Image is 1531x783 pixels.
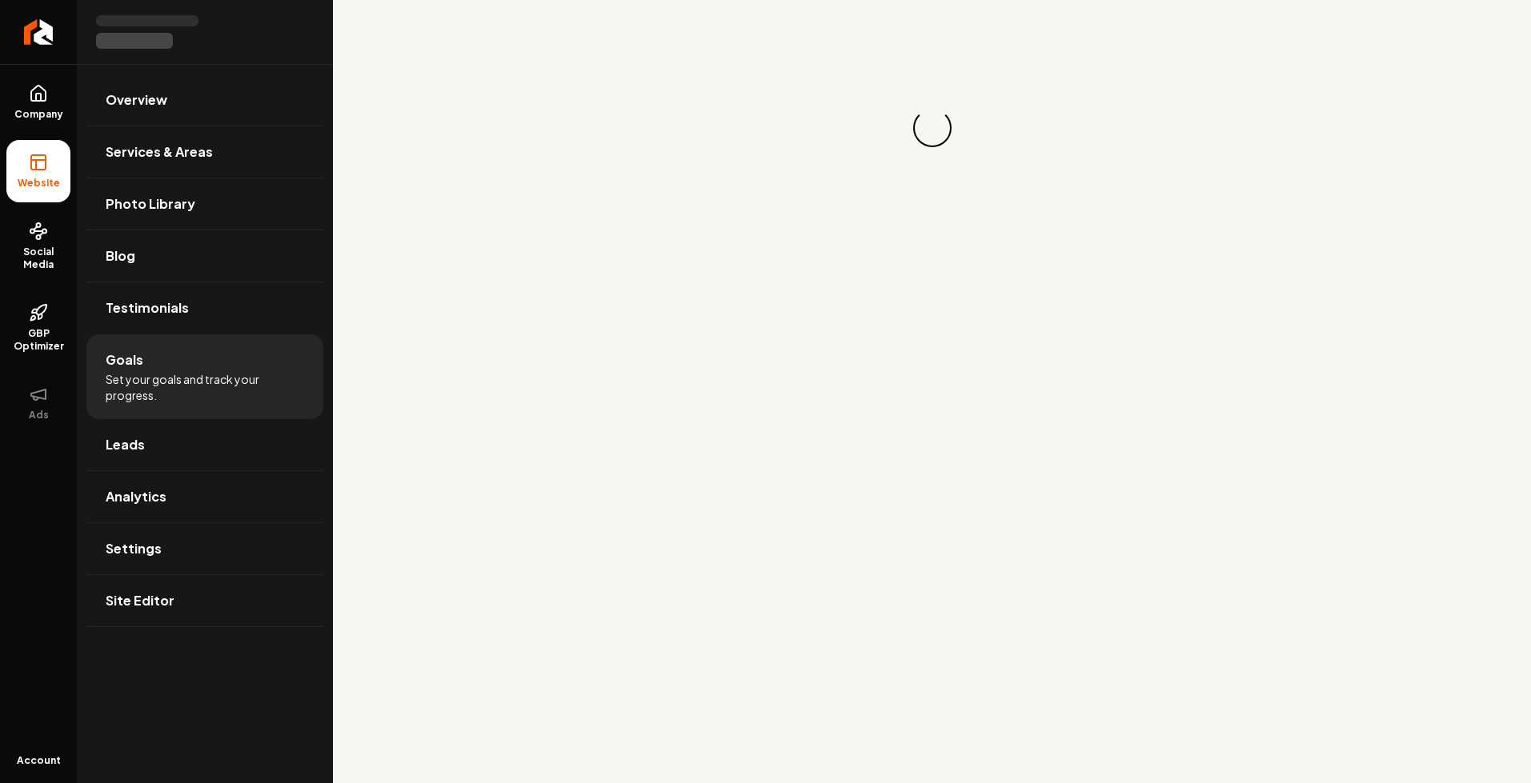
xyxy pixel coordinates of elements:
span: Blog [106,246,135,266]
span: Overview [106,90,167,110]
span: Social Media [6,246,70,271]
a: Overview [86,74,323,126]
span: Photo Library [106,194,195,214]
span: GBP Optimizer [6,327,70,353]
button: Ads [6,372,70,434]
span: Leads [106,435,145,454]
a: Site Editor [86,575,323,626]
a: Photo Library [86,178,323,230]
a: Blog [86,230,323,282]
span: Goals [106,350,143,370]
a: Services & Areas [86,126,323,178]
span: Company [8,108,70,121]
span: Analytics [106,487,166,506]
a: Analytics [86,471,323,522]
a: Testimonials [86,282,323,334]
a: Settings [86,523,323,574]
span: Website [11,177,66,190]
span: Account [17,754,61,767]
span: Site Editor [106,591,174,610]
span: Testimonials [106,298,189,318]
a: GBP Optimizer [6,290,70,366]
a: Company [6,71,70,134]
span: Set your goals and track your progress. [106,371,304,403]
span: Ads [22,409,55,421]
span: Settings [106,539,162,558]
a: Leads [86,419,323,470]
a: Social Media [6,209,70,284]
div: Loading [908,104,956,152]
img: Rebolt Logo [24,19,54,45]
span: Services & Areas [106,142,213,162]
